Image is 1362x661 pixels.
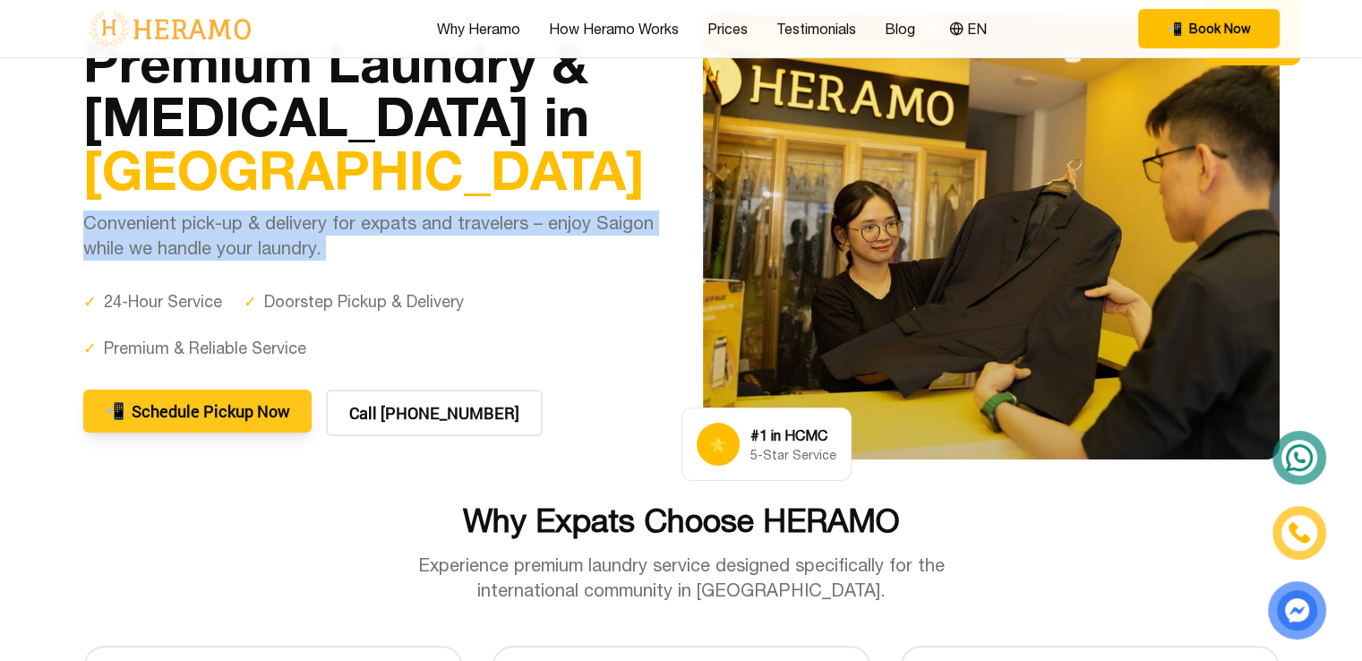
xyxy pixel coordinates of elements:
div: 5-Star Service [750,446,836,464]
button: phone Schedule Pickup Now [83,390,312,433]
span: star [709,434,727,455]
span: [GEOGRAPHIC_DATA] [83,137,645,202]
button: EN [944,17,992,40]
span: phone [105,399,124,424]
button: Call [PHONE_NUMBER] [326,390,543,436]
div: 24-Hour Service [83,289,222,314]
span: ✓ [244,289,257,314]
div: Premium & Reliable Service [83,336,306,361]
a: phone-icon [1273,507,1325,559]
a: Testimonials [776,18,856,39]
p: Experience premium laundry service designed specifically for the international community in [GEOG... [381,553,982,603]
div: Doorstep Pickup & Delivery [244,289,464,314]
a: Blog [885,18,915,39]
img: logo-with-text.png [83,10,256,47]
a: Prices [707,18,748,39]
div: #1 in HCMC [750,425,836,446]
p: Convenient pick-up & delivery for expats and travelers – enjoy Saigon while we handle your laundry. [83,210,660,261]
h2: Why Expats Choose HERAMO [83,502,1280,538]
img: phone-icon [1286,519,1313,546]
button: phone Book Now [1138,9,1280,48]
span: ✓ [83,336,97,361]
span: ✓ [83,289,97,314]
a: Why Heramo [437,18,520,39]
span: Book Now [1189,20,1251,38]
span: phone [1167,20,1182,38]
a: How Heramo Works [549,18,679,39]
h1: Premium Laundry & [MEDICAL_DATA] in [83,35,660,196]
